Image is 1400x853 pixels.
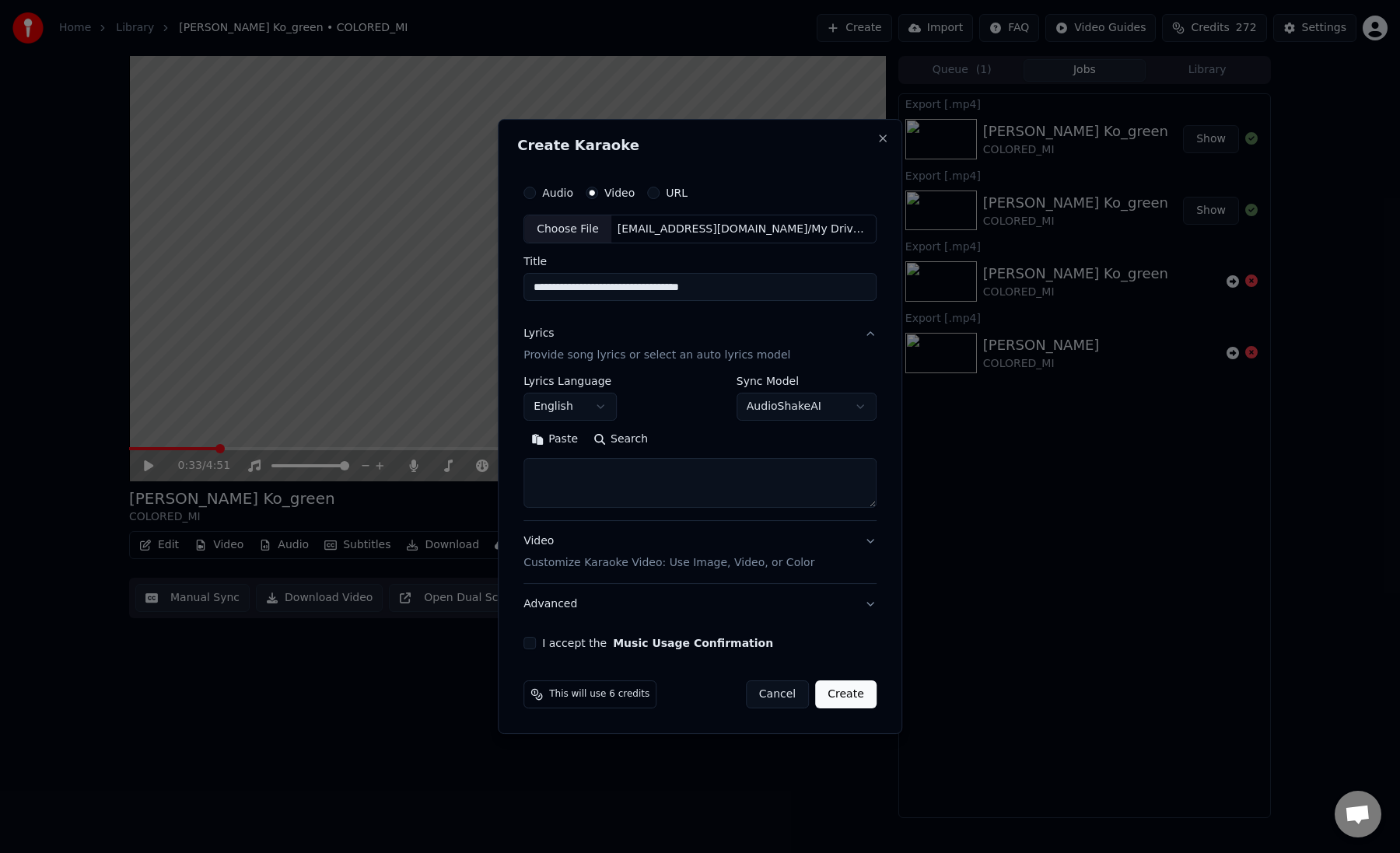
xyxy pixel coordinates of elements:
span: This will use 6 credits [549,688,649,701]
label: Video [604,187,635,198]
label: URL [666,187,688,198]
label: Audio [542,187,573,198]
p: Customize Karaoke Video: Use Image, Video, or Color [523,555,814,571]
div: Video [523,534,814,572]
div: Choose File [524,215,611,243]
button: Advanced [523,584,877,624]
h2: Create Karaoke [517,138,883,152]
button: Create [815,680,877,708]
button: LyricsProvide song lyrics or select an auto lyrics model [523,314,877,376]
div: LyricsProvide song lyrics or select an auto lyrics model [523,376,877,521]
p: Provide song lyrics or select an auto lyrics model [523,348,790,364]
button: Paste [523,428,586,453]
button: Search [586,428,656,453]
button: I accept the [613,638,773,648]
div: [EMAIL_ADDRESS][DOMAIN_NAME]/My Drive/MCGI SONGS & LYRICS/KDR Songs/NARIYAN PA RIN/SIEMPRE ESTÁS... [611,222,876,237]
label: Sync Model [737,376,877,387]
label: Title [523,257,877,267]
label: Lyrics Language [523,376,617,387]
button: VideoCustomize Karaoke Video: Use Image, Video, or Color [523,522,877,584]
button: Cancel [746,680,809,708]
div: Lyrics [523,327,554,342]
label: I accept the [542,638,773,648]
